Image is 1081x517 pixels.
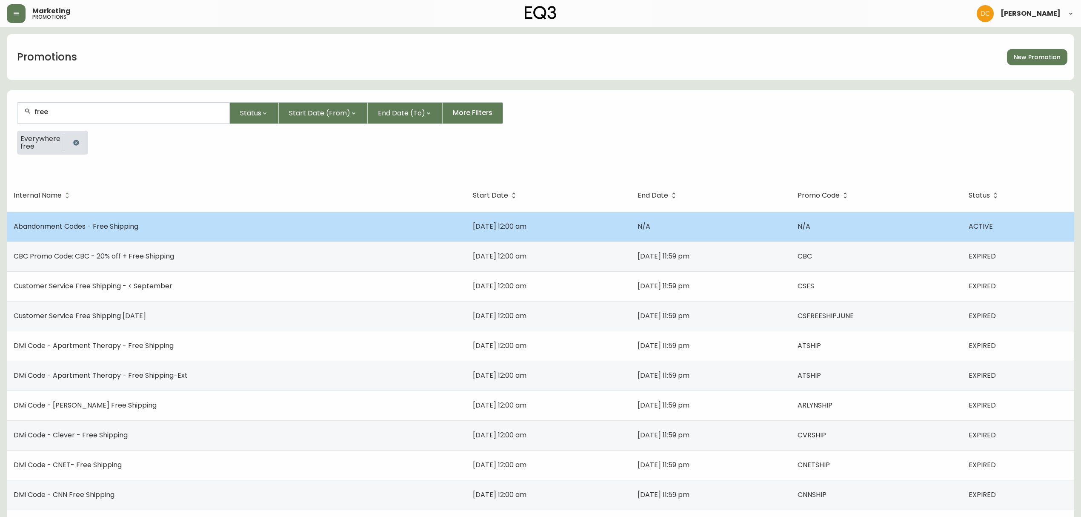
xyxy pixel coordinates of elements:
span: CNNSHIP [798,490,826,500]
h5: promotions [32,14,66,20]
img: 7eb451d6983258353faa3212700b340b [977,5,994,22]
span: Everywhere [20,135,60,143]
h1: Promotions [17,50,77,64]
span: Status [240,108,261,118]
span: EXPIRED [969,460,996,470]
span: ATSHIP [798,341,821,350]
span: End Date [638,192,679,199]
span: Promo Code [798,193,840,198]
span: CSFS [798,281,814,291]
span: End Date [638,193,668,198]
span: DMi Code - CNET- Free Shipping [14,460,122,470]
span: [DATE] 11:59 pm [638,341,689,350]
span: EXPIRED [969,251,996,261]
span: Internal Name [14,192,73,199]
button: Status [230,102,279,124]
span: [DATE] 11:59 pm [638,430,689,440]
button: Start Date (From) [279,102,368,124]
span: More Filters [453,108,492,118]
span: EXPIRED [969,371,996,380]
span: [DATE] 12:00 am [473,400,526,410]
span: ATSHIP [798,371,821,380]
span: [DATE] 12:00 am [473,341,526,350]
span: CVRSHIP [798,430,826,440]
input: Search [34,108,223,116]
span: [DATE] 12:00 am [473,371,526,380]
span: Status [969,192,1001,199]
span: N/A [638,221,650,231]
span: [DATE] 11:59 pm [638,490,689,500]
span: EXPIRED [969,281,996,291]
span: EXPIRED [969,490,996,500]
span: Customer Service Free Shipping [DATE] [14,311,146,321]
span: Start Date [473,193,508,198]
span: [DATE] 11:59 pm [638,371,689,380]
span: [DATE] 12:00 am [473,221,526,231]
span: Start Date [473,192,519,199]
span: ACTIVE [969,221,993,231]
span: free [20,143,60,150]
span: ARLYNSHIP [798,400,832,410]
span: Internal Name [14,193,62,198]
span: Abandonment Codes - Free Shipping [14,221,138,231]
span: End Date (To) [378,108,425,118]
span: DMi Code - CNN Free Shipping [14,490,114,500]
span: DMi Code - [PERSON_NAME] Free Shipping [14,400,157,410]
span: [DATE] 11:59 pm [638,311,689,321]
span: [PERSON_NAME] [1001,10,1061,17]
span: EXPIRED [969,341,996,350]
span: EXPIRED [969,430,996,440]
span: [DATE] 11:59 pm [638,460,689,470]
span: EXPIRED [969,400,996,410]
span: [DATE] 12:00 am [473,311,526,321]
span: Status [969,193,990,198]
button: End Date (To) [368,102,443,124]
span: DMi Code - Apartment Therapy - Free Shipping [14,341,174,350]
button: More Filters [443,102,503,124]
span: Start Date (From) [289,108,350,118]
span: Promo Code [798,192,851,199]
span: [DATE] 12:00 am [473,490,526,500]
span: CBC Promo Code: CBC - 20% off + Free Shipping [14,251,174,261]
span: Customer Service Free Shipping - < September [14,281,172,291]
span: [DATE] 11:59 pm [638,281,689,291]
span: CSFREESHIPJUNE [798,311,854,321]
span: [DATE] 12:00 am [473,251,526,261]
span: [DATE] 11:59 pm [638,251,689,261]
span: [DATE] 12:00 am [473,281,526,291]
span: [DATE] 12:00 am [473,460,526,470]
span: CNETSHIP [798,460,830,470]
a: New Promotion [1007,49,1067,65]
span: [DATE] 12:00 am [473,430,526,440]
span: DMi Code - Apartment Therapy - Free Shipping-Ext [14,371,188,380]
span: CBC [798,251,812,261]
img: logo [525,6,556,20]
span: Marketing [32,8,71,14]
span: [DATE] 11:59 pm [638,400,689,410]
span: New Promotion [1014,52,1061,63]
span: N/A [798,221,810,231]
span: DMi Code - Clever - Free Shipping [14,430,128,440]
span: EXPIRED [969,311,996,321]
